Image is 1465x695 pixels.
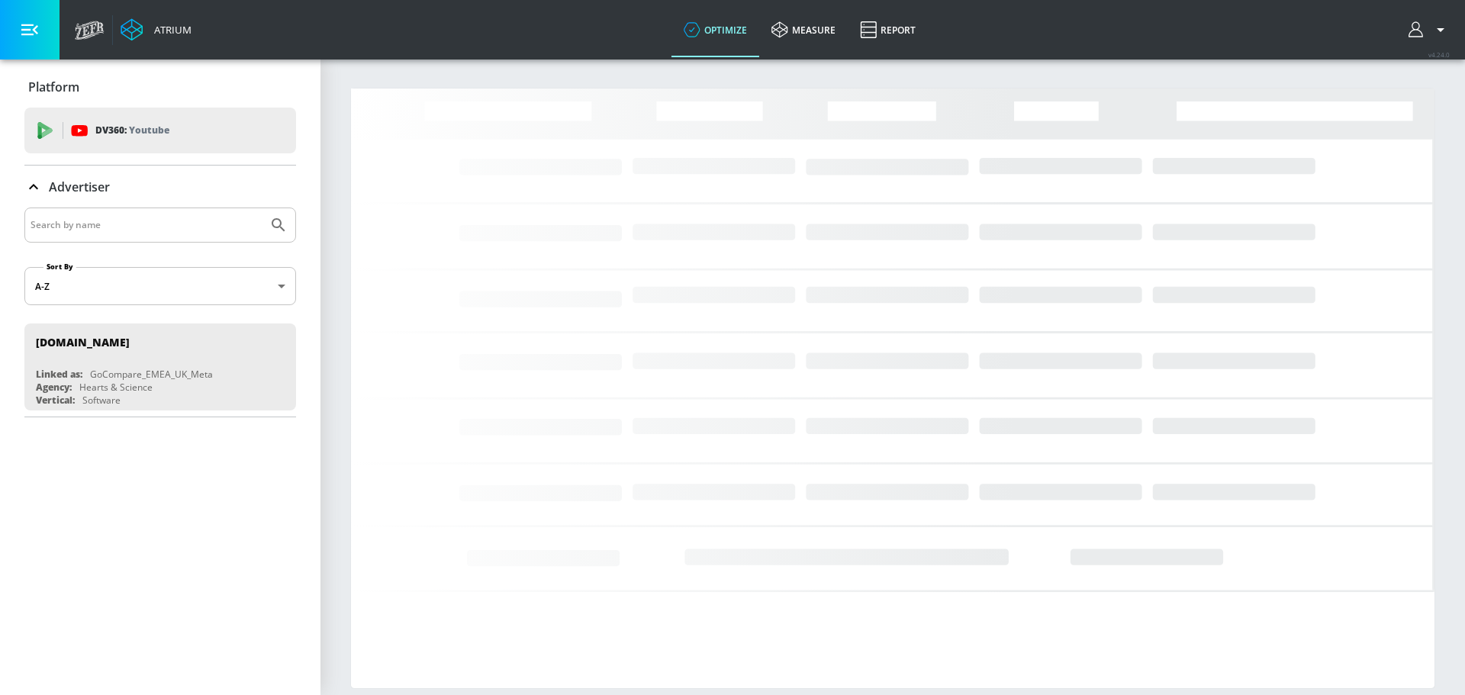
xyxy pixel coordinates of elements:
[24,108,296,153] div: DV360: Youtube
[31,215,262,235] input: Search by name
[36,335,130,349] div: [DOMAIN_NAME]
[28,79,79,95] p: Platform
[36,368,82,381] div: Linked as:
[24,323,296,410] div: [DOMAIN_NAME]Linked as:GoCompare_EMEA_UK_MetaAgency:Hearts & ScienceVertical:Software
[129,122,169,138] p: Youtube
[24,208,296,417] div: Advertiser
[43,262,76,272] label: Sort By
[24,317,296,417] nav: list of Advertiser
[36,394,75,407] div: Vertical:
[1428,50,1450,59] span: v 4.24.0
[121,18,192,41] a: Atrium
[90,368,213,381] div: GoCompare_EMEA_UK_Meta
[671,2,759,57] a: optimize
[79,381,153,394] div: Hearts & Science
[82,394,121,407] div: Software
[759,2,848,57] a: measure
[24,267,296,305] div: A-Z
[49,179,110,195] p: Advertiser
[24,66,296,108] div: Platform
[848,2,928,57] a: Report
[24,166,296,208] div: Advertiser
[95,122,169,139] p: DV360:
[36,381,72,394] div: Agency:
[148,23,192,37] div: Atrium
